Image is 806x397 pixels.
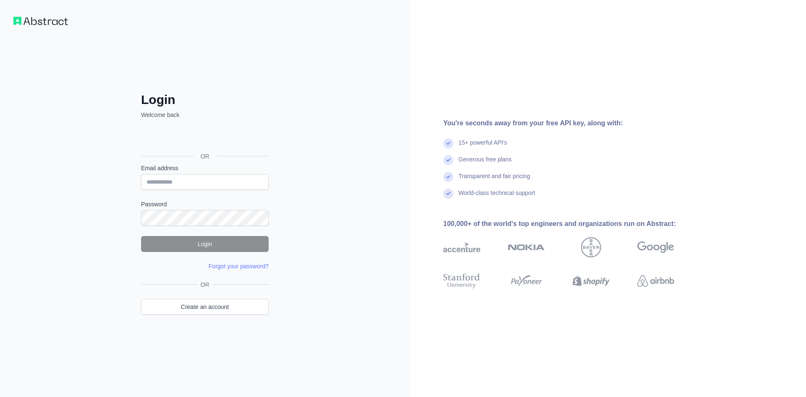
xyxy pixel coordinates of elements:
[194,152,216,161] span: OR
[141,164,269,172] label: Email address
[458,172,530,189] div: Transparent and fair pricing
[443,272,480,290] img: stanford university
[443,189,453,199] img: check mark
[508,237,545,257] img: nokia
[141,299,269,315] a: Create an account
[443,237,480,257] img: accenture
[141,128,267,147] div: Zaloguj się przez Google. Otwiera się w nowej karcie
[458,138,507,155] div: 15+ powerful API's
[581,237,601,257] img: bayer
[443,172,453,182] img: check mark
[443,219,701,229] div: 100,000+ of the world's top engineers and organizations run on Abstract:
[141,92,269,107] h2: Login
[209,263,269,270] a: Forgot your password?
[197,280,213,289] span: OR
[137,128,271,147] iframe: Przycisk Zaloguj się przez Google
[13,17,68,25] img: Workflow
[458,155,512,172] div: Generous free plans
[141,236,269,252] button: Login
[141,111,269,119] p: Welcome back
[443,155,453,165] img: check mark
[508,272,545,290] img: payoneer
[141,200,269,208] label: Password
[637,237,674,257] img: google
[573,272,610,290] img: shopify
[443,118,701,128] div: You're seconds away from your free API key, along with:
[637,272,674,290] img: airbnb
[443,138,453,148] img: check mark
[458,189,535,205] div: World-class technical support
